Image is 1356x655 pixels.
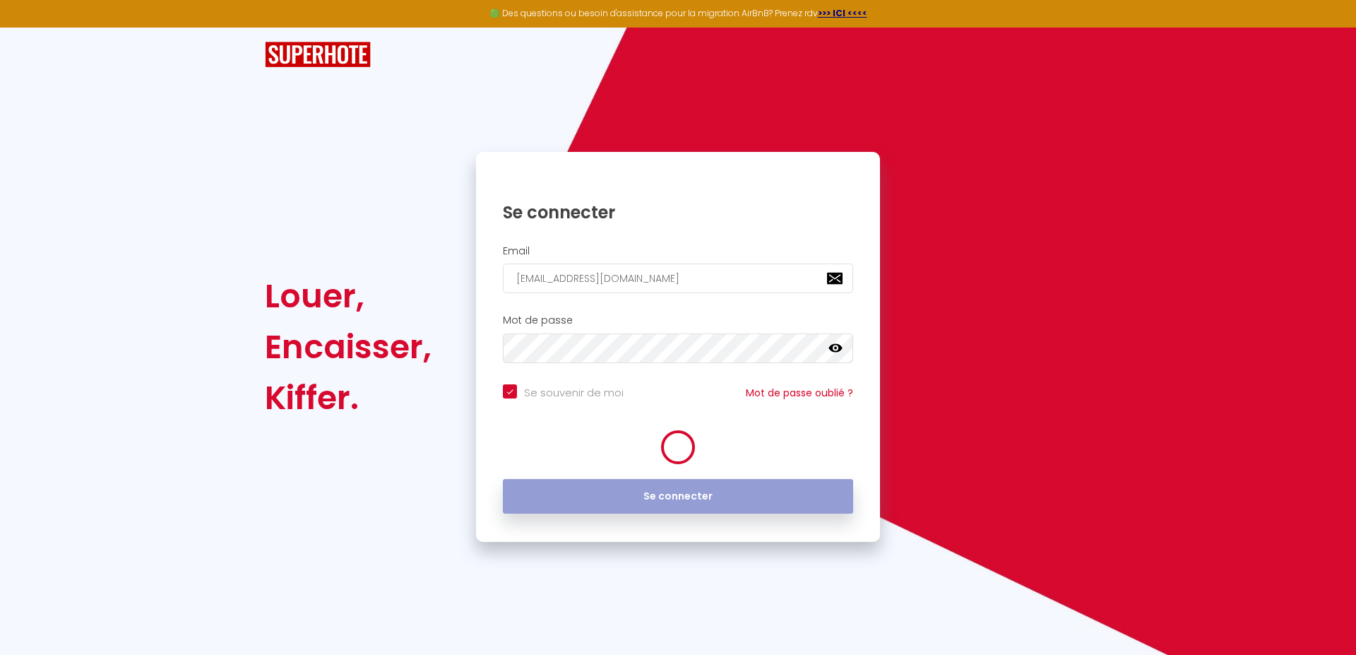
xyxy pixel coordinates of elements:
img: SuperHote logo [265,42,371,68]
button: Se connecter [503,479,853,514]
div: Encaisser, [265,321,432,372]
h1: Se connecter [503,201,853,223]
h2: Mot de passe [503,314,853,326]
h2: Email [503,245,853,257]
a: Mot de passe oublié ? [746,386,853,400]
div: Louer, [265,271,432,321]
div: Kiffer. [265,372,432,423]
a: >>> ICI <<<< [818,7,867,19]
input: Ton Email [503,264,853,293]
